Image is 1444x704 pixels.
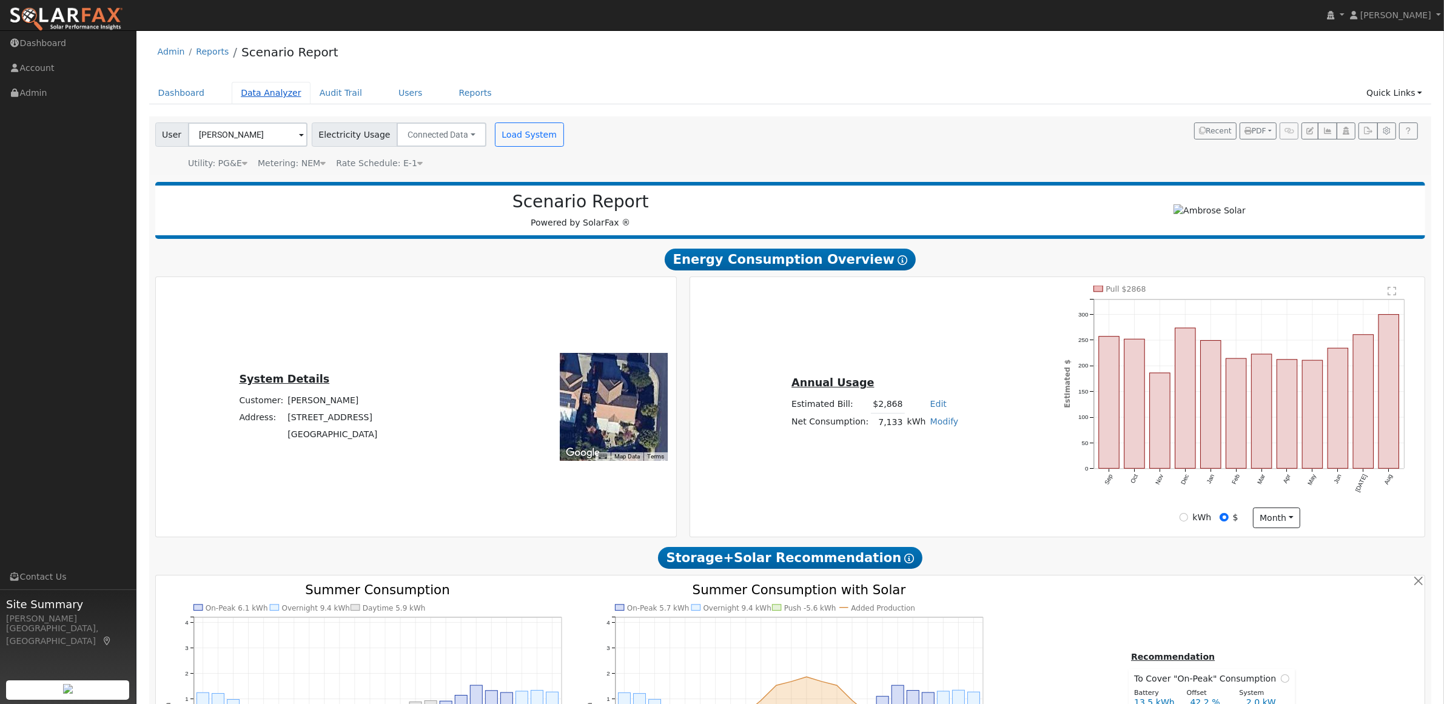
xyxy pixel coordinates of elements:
a: Audit Trail [311,82,371,104]
text: Estimated $ [1063,360,1072,408]
a: Help Link [1399,122,1418,139]
span: Energy Consumption Overview [665,249,916,270]
text: Added Production [851,603,916,612]
td: kWh [905,414,928,431]
text: 250 [1078,337,1089,343]
img: Ambrose Solar [1174,204,1246,217]
text: 150 [1078,388,1089,395]
label: kWh [1192,511,1211,524]
div: Powered by SolarFax ® [161,192,1000,229]
div: [GEOGRAPHIC_DATA], [GEOGRAPHIC_DATA] [6,622,130,648]
button: Load System [495,122,564,147]
text: Push -5.6 kWh [784,603,836,612]
text: Summer Consumption with Solar [693,582,906,597]
input: Select a User [188,122,307,147]
rect: onclick="" [1252,354,1272,468]
text: Jun [1333,473,1343,484]
button: Multi-Series Graph [1318,122,1337,139]
rect: onclick="" [1201,341,1221,469]
rect: onclick="" [1226,358,1247,468]
a: Terms (opens in new tab) [647,453,664,460]
div: System [1233,688,1286,699]
a: Edit [930,399,947,409]
text: Overnight 9.4 kWh [281,603,349,612]
div: Metering: NEM [258,157,326,170]
span: Electricity Usage [312,122,397,147]
text: Mar [1256,473,1266,486]
a: Reports [196,47,229,56]
circle: onclick="" [834,683,839,688]
text: 2 [606,669,610,676]
text: Summer Consumption [305,582,450,597]
td: Estimated Bill: [790,396,871,414]
a: Dashboard [149,82,214,104]
text: 1 [606,695,610,702]
a: Data Analyzer [232,82,311,104]
text: On-Peak 6.1 kWh [206,603,268,612]
text: Pull $2868 [1106,284,1146,293]
text: Oct [1129,473,1140,484]
h2: Scenario Report [167,192,993,212]
u: Annual Usage [791,377,874,389]
circle: onclick="" [850,698,855,703]
u: System Details [239,373,329,385]
text: May [1307,473,1318,486]
a: Scenario Report [241,45,338,59]
button: month [1253,508,1301,528]
button: Settings [1377,122,1396,139]
div: Utility: PG&E [188,157,247,170]
span: PDF [1244,127,1266,135]
rect: onclick="" [1354,335,1374,469]
rect: onclick="" [1175,328,1196,468]
text: Feb [1231,473,1241,486]
rect: onclick="" [1124,339,1145,468]
span: User [155,122,189,147]
circle: onclick="" [819,679,824,684]
text: Overnight 9.4 kWh [704,603,771,612]
circle: onclick="" [804,674,809,679]
text: Apr [1282,473,1292,484]
text: On-Peak 5.7 kWh [627,603,690,612]
rect: onclick="" [1099,337,1120,469]
span: To Cover "On-Peak" Consumption [1134,672,1281,685]
text: 4 [185,619,189,625]
button: Export Interval Data [1358,122,1377,139]
text: 200 [1078,363,1089,369]
button: Connected Data [397,122,486,147]
text: 0 [1085,465,1089,472]
td: Address: [237,409,286,426]
text:  [1388,286,1397,296]
a: Map [102,636,113,646]
circle: onclick="" [789,679,794,684]
u: Recommendation [1131,652,1215,662]
label: $ [1233,511,1238,524]
rect: onclick="" [1379,315,1400,469]
span: Site Summary [6,596,130,612]
td: [STREET_ADDRESS] [286,409,380,426]
a: Users [389,82,432,104]
rect: onclick="" [1277,360,1298,469]
rect: onclick="" [1328,348,1349,468]
text: Dec [1180,473,1190,486]
rect: onclick="" [1303,360,1323,468]
button: PDF [1240,122,1277,139]
text: 3 [606,644,610,651]
div: [PERSON_NAME] [6,612,130,625]
td: 7,133 [871,414,905,431]
td: $2,868 [871,396,905,414]
button: Login As [1337,122,1355,139]
a: Quick Links [1357,82,1431,104]
text: 300 [1078,311,1089,318]
button: Recent [1194,122,1237,139]
button: Edit User [1301,122,1318,139]
i: Show Help [898,255,907,265]
img: retrieve [63,684,73,694]
text: Aug [1383,473,1394,486]
a: Admin [158,47,185,56]
span: Storage+Solar Recommendation [658,547,922,569]
img: Google [563,445,603,461]
button: Map Data [614,452,640,461]
text: Jan [1206,473,1216,484]
text: Daytime 5.9 kWh [363,603,426,612]
span: [PERSON_NAME] [1360,10,1431,20]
